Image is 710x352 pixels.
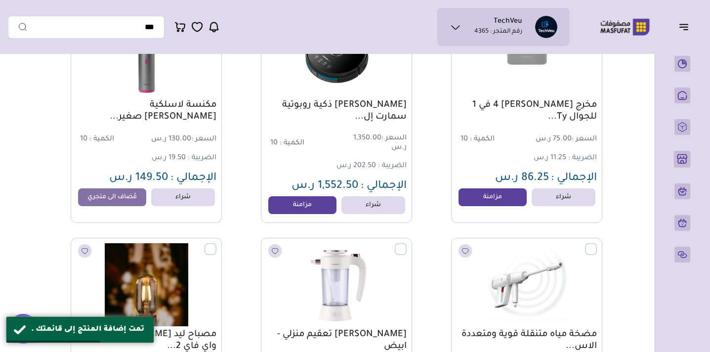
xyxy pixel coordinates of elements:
[572,135,597,143] span: السعر :
[266,99,407,123] a: [PERSON_NAME] ذكية روبوتية سمارت إل...
[532,188,595,206] a: شراء
[528,135,597,144] span: 75.00 ر.س
[80,135,87,143] span: 10
[460,135,468,143] span: 10
[109,173,168,184] span: 149.50 ر.س
[151,188,215,206] a: شراء
[361,180,407,192] span: الإجمالي :
[170,173,216,184] span: الإجمالي :
[494,17,522,27] h1: TechVeu
[341,196,405,214] a: شراء
[76,99,216,123] a: مكنسة لاسلكية [PERSON_NAME] صغير...
[267,14,406,97] img: 2024-05-20-664ba9086a510.png
[280,139,304,147] span: الكمية :
[152,154,186,162] span: 19.50 ر.س
[457,243,596,326] img: 2024-05-18-66489c77b44df.png
[268,196,337,214] a: مزامنة
[534,154,566,162] span: 11.25 ر.س
[292,180,359,192] span: 1,552.50 ر.س
[457,14,596,97] img: 2024-03-26-6601f8d4e1da5.png
[593,17,657,37] img: Logo
[338,134,407,153] span: 1,350.00 ر.س
[470,135,495,143] span: الكمية :
[459,188,527,206] a: مزامنة
[89,135,114,143] span: الكمية :
[31,324,146,335] div: تمت إضافة المنتج إلى قائمتك .
[535,16,557,38] img: Saleh
[77,14,216,97] img: 2024-05-20-664ba7ef7a4fa.png
[336,162,376,170] span: 202.50 ر.س
[568,154,597,162] span: الضريبة :
[191,135,216,143] span: السعر :
[495,173,549,184] span: 86.25 ر.س
[188,154,216,162] span: الضريبة :
[457,99,597,123] a: مخرج [PERSON_NAME] 4 في 1 للجوال Ty...
[148,135,217,144] span: 130.00 ر.س
[267,243,406,326] img: 2024-05-18-66489d2acde22.png
[378,162,407,170] span: الضريبة :
[77,243,216,326] img: 2024-05-18-66489d9691f56.png
[381,134,407,142] span: السعر :
[78,188,147,206] a: مُضاف الى متجري
[474,27,522,37] p: رقم المتجر : 4365
[551,173,597,184] span: الإجمالي :
[270,139,278,147] span: 10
